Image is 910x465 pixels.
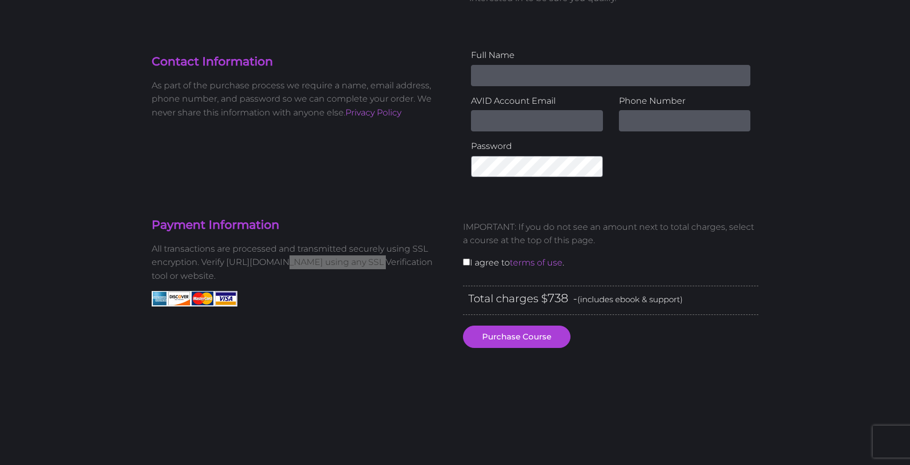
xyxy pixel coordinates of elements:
a: terms of use [510,258,562,268]
h4: Payment Information [152,217,447,234]
p: As part of the purchase process we require a name, email address, phone number, and password so w... [152,79,447,120]
span: (includes ebook & support) [577,294,683,304]
label: Phone Number [619,94,751,108]
div: Total charges $ - [463,286,758,315]
label: Password [471,139,603,153]
p: IMPORTANT: If you do not see an amount next to total charges, select a course at the top of this ... [463,220,758,247]
button: Purchase Course [463,326,570,348]
label: Full Name [471,48,750,62]
label: AVID Account Email [471,94,603,108]
img: American Express, Discover, MasterCard, Visa [152,291,237,306]
a: Privacy Policy [345,107,401,118]
h4: Contact Information [152,54,447,70]
p: All transactions are processed and transmitted securely using SSL encryption. Verify [URL][DOMAIN... [152,242,447,283]
div: I agree to . [455,212,766,286]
